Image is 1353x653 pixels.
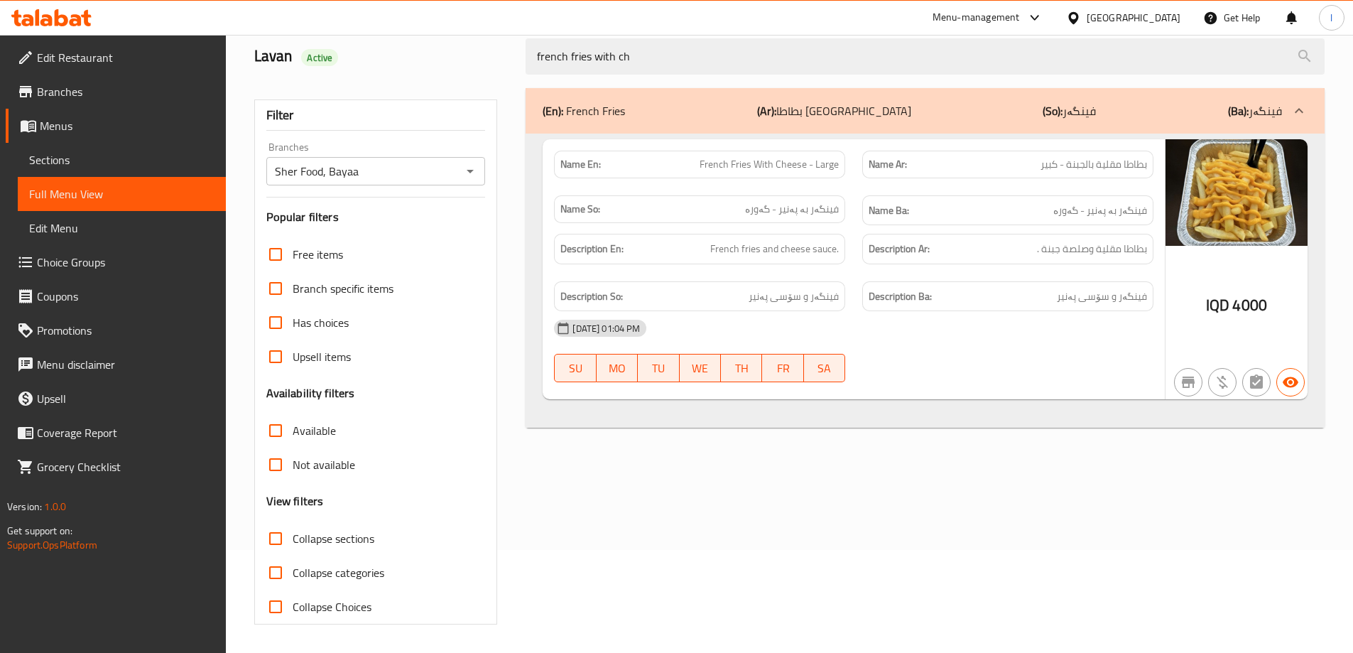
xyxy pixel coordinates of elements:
span: WE [685,358,715,379]
b: (En): [543,100,563,122]
strong: Description So: [560,288,623,306]
span: [DATE] 01:04 PM [567,322,646,335]
span: Collapse Choices [293,598,371,615]
span: Sections [29,151,214,168]
span: SU [560,358,590,379]
button: Not branch specific item [1174,368,1202,396]
span: l [1330,10,1332,26]
span: French fries and cheese sauce. [710,240,839,258]
p: فینگەر [1228,102,1282,119]
a: Grocery Checklist [6,450,226,484]
b: (Ba): [1228,100,1249,122]
span: French Fries With Cheese - Large [700,157,839,172]
b: (Ar): [757,100,776,122]
strong: Name En: [560,157,601,172]
strong: Description En: [560,240,624,258]
span: Branch specific items [293,280,393,297]
span: MO [602,358,632,379]
span: 1.0.0 [44,497,66,516]
span: Collapse sections [293,530,374,547]
span: TH [727,358,756,379]
p: بطاطا [GEOGRAPHIC_DATA] [757,102,911,119]
a: Edit Menu [18,211,226,245]
a: Full Menu View [18,177,226,211]
button: TU [638,354,679,382]
span: Upsell items [293,348,351,365]
a: Edit Restaurant [6,41,226,75]
span: Collapse categories [293,564,384,581]
span: Available [293,422,336,439]
a: Branches [6,75,226,109]
a: Upsell [6,382,226,416]
span: 4000 [1232,291,1267,319]
a: Support.OpsPlatform [7,536,97,554]
a: Promotions [6,313,226,347]
a: Sections [18,143,226,177]
span: IQD [1206,291,1229,319]
strong: Name Ba: [869,202,909,220]
span: Active [301,51,338,65]
span: Menus [40,117,214,134]
b: (So): [1043,100,1063,122]
a: Coupons [6,279,226,313]
span: Has choices [293,314,349,331]
h3: View filters [266,493,324,509]
span: Full Menu View [29,185,214,203]
strong: Description Ba: [869,288,932,306]
button: MO [597,354,638,382]
span: Not available [293,456,355,473]
button: Not has choices [1242,368,1271,396]
span: فینگەر و سۆسی پەنیر [749,288,839,306]
span: Edit Menu [29,220,214,237]
strong: Description Ar: [869,240,930,258]
a: Menu disclaimer [6,347,226,382]
span: بطاطا مقلية بالجبنة - كبير [1040,157,1147,172]
span: TU [643,358,673,379]
button: Available [1276,368,1305,396]
span: Coupons [37,288,214,305]
input: search [526,38,1325,75]
a: Coverage Report [6,416,226,450]
img: %D9%81%D9%86%D9%83%D8%B1_%D8%A8%D8%A7%D9%84%D8%AC%D8%A8%D9%86638937976686066573.jpg [1165,139,1308,246]
span: Upsell [37,390,214,407]
button: WE [680,354,721,382]
button: Open [460,161,480,181]
span: Coverage Report [37,424,214,441]
span: Grocery Checklist [37,458,214,475]
span: Edit Restaurant [37,49,214,66]
a: Choice Groups [6,245,226,279]
span: فینگەر و سۆسی پەنیر [1057,288,1147,306]
div: [GEOGRAPHIC_DATA] [1087,10,1180,26]
p: فینگەر [1043,102,1096,119]
button: SU [554,354,596,382]
button: SA [804,354,845,382]
a: Menus [6,109,226,143]
span: فینگەر بە پەنیر - گەورە [1053,202,1147,220]
span: FR [768,358,798,379]
p: French Fries [543,102,625,119]
span: SA [810,358,839,379]
strong: Name So: [560,202,600,217]
h3: Popular filters [266,209,486,225]
span: Version: [7,497,42,516]
span: فینگەر بە پەنیر - گەورە [745,202,839,217]
div: Filter [266,100,486,131]
div: Menu-management [933,9,1020,26]
div: (En): French Fries(Ar):بطاطا [GEOGRAPHIC_DATA](So):فینگەر(Ba):فینگەر [526,88,1325,134]
button: TH [721,354,762,382]
span: Promotions [37,322,214,339]
span: Get support on: [7,522,72,540]
span: Branches [37,83,214,100]
span: Free items [293,246,343,263]
h3: Availability filters [266,385,355,401]
button: FR [762,354,803,382]
div: (En): French Fries(Ar):بطاطا [GEOGRAPHIC_DATA](So):فینگەر(Ba):فینگەر [526,134,1325,428]
span: Menu disclaimer [37,356,214,373]
span: Choice Groups [37,254,214,271]
span: بطاطا مقلية وصلصة جبنة . [1037,240,1147,258]
div: Active [301,49,338,66]
strong: Name Ar: [869,157,907,172]
h2: Lavan [254,45,509,67]
button: Purchased item [1208,368,1237,396]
